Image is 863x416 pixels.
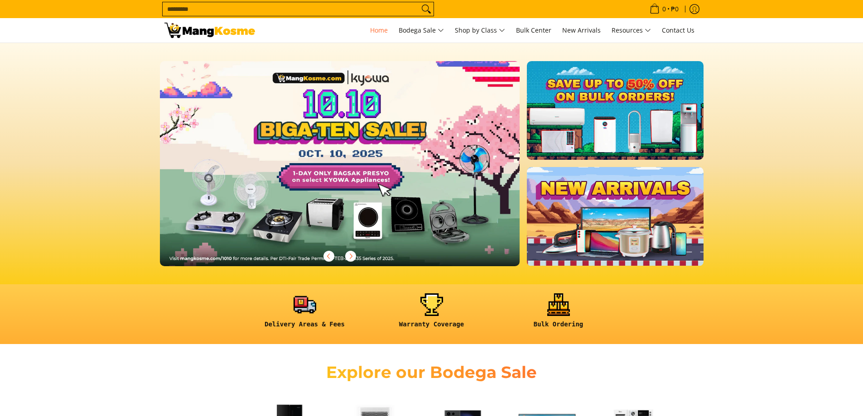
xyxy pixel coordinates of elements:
span: Resources [612,25,651,36]
span: Contact Us [662,26,694,34]
a: More [160,61,549,281]
img: Mang Kosme: Your Home Appliances Warehouse Sale Partner! [164,23,255,38]
h2: Explore our Bodega Sale [300,362,563,383]
a: Bodega Sale [394,18,448,43]
a: Bulk Center [511,18,556,43]
span: Bodega Sale [399,25,444,36]
a: <h6><strong>Delivery Areas & Fees</strong></h6> [246,293,364,335]
span: Home [370,26,388,34]
span: • [647,4,681,14]
span: Shop by Class [455,25,505,36]
button: Search [419,2,434,16]
nav: Main Menu [264,18,699,43]
a: <h6><strong>Bulk Ordering</strong></h6> [500,293,617,335]
a: Home [366,18,392,43]
span: Bulk Center [516,26,551,34]
a: Contact Us [657,18,699,43]
a: New Arrivals [558,18,605,43]
span: ₱0 [670,6,680,12]
span: New Arrivals [562,26,601,34]
button: Next [341,246,361,266]
span: 0 [661,6,667,12]
a: Shop by Class [450,18,510,43]
button: Previous [319,246,339,266]
a: Resources [607,18,656,43]
a: <h6><strong>Warranty Coverage</strong></h6> [373,293,491,335]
